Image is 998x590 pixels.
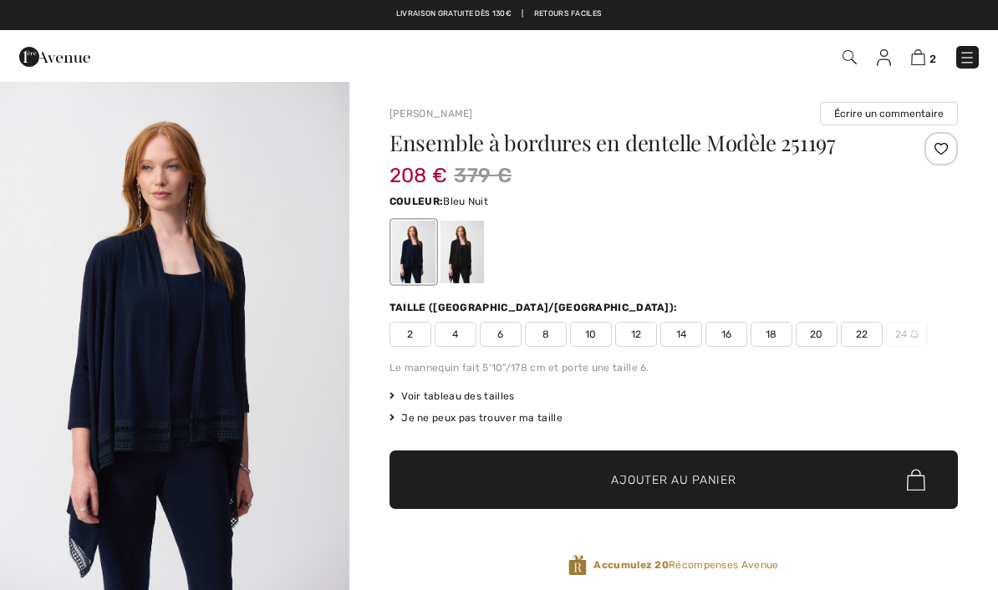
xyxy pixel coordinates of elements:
[660,322,702,347] span: 14
[480,322,522,347] span: 6
[593,559,669,571] strong: Accumulez 20
[19,48,90,64] a: 1ère Avenue
[390,389,515,404] span: Voir tableau des tailles
[390,360,958,375] div: Le mannequin fait 5'10"/178 cm et porte une taille 6.
[534,8,603,20] a: Retours faciles
[843,50,857,64] img: Recherche
[820,102,958,125] button: Écrire un commentaire
[390,108,473,120] a: [PERSON_NAME]
[19,40,90,74] img: 1ère Avenue
[390,196,443,207] span: Couleur:
[593,557,778,572] span: Récompenses Avenue
[910,330,919,338] img: ring-m.svg
[390,300,681,315] div: Taille ([GEOGRAPHIC_DATA]/[GEOGRAPHIC_DATA]):
[454,160,512,191] span: 379 €
[443,196,488,207] span: Bleu Nuit
[568,554,587,577] img: Récompenses Avenue
[570,322,612,347] span: 10
[390,147,448,187] span: 208 €
[705,322,747,347] span: 16
[390,132,863,154] h1: Ensemble à bordures en dentelle Modèle 251197
[611,471,736,489] span: Ajouter au panier
[440,221,484,283] div: Noir
[525,322,567,347] span: 8
[841,322,883,347] span: 22
[959,49,975,66] img: Menu
[435,322,476,347] span: 4
[907,469,925,491] img: Bag.svg
[615,322,657,347] span: 12
[522,8,523,20] span: |
[886,322,928,347] span: 24
[929,53,936,65] span: 2
[911,49,925,65] img: Panier d'achat
[796,322,838,347] span: 20
[911,47,936,67] a: 2
[877,49,891,66] img: Mes infos
[390,322,431,347] span: 2
[396,8,512,20] a: Livraison gratuite dès 130€
[390,410,958,425] div: Je ne peux pas trouver ma taille
[392,221,435,283] div: Bleu Nuit
[390,450,958,509] button: Ajouter au panier
[751,322,792,347] span: 18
